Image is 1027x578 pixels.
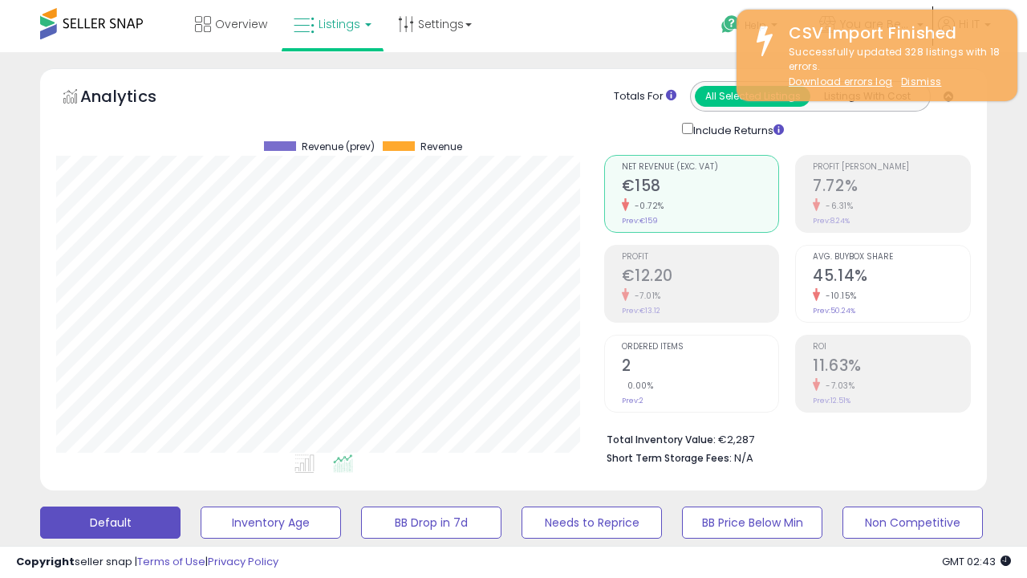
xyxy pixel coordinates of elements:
span: Revenue (prev) [302,141,375,153]
button: Non Competitive [842,507,983,539]
span: Profit [PERSON_NAME] [813,163,970,172]
button: Needs to Reprice [522,507,662,539]
button: Default [40,507,181,539]
h2: 7.72% [813,177,970,198]
div: seller snap | | [16,555,278,570]
button: Inventory Age [201,507,341,539]
i: Get Help [721,14,741,35]
b: Total Inventory Value: [607,433,716,446]
small: Prev: 12.51% [813,396,850,405]
small: Prev: 50.24% [813,306,855,315]
li: €2,287 [607,429,960,448]
small: 0.00% [622,380,654,392]
h2: €12.20 [622,267,779,288]
b: Short Term Storage Fees: [607,451,732,465]
div: Include Returns [670,120,802,139]
div: Successfully updated 328 listings with 18 errors. [777,45,1005,90]
a: Download errors log [789,75,892,88]
span: Net Revenue (Exc. VAT) [622,163,779,172]
a: Terms of Use [137,554,205,569]
h5: Analytics [80,85,188,112]
button: BB Price Below Min [682,507,822,539]
div: Totals For [614,89,676,104]
h2: €158 [622,177,779,198]
a: Help [708,2,805,52]
span: Overview [215,16,267,32]
strong: Copyright [16,554,75,569]
small: -7.03% [820,380,854,392]
small: Prev: 8.24% [813,216,850,226]
span: Listings [319,16,360,32]
button: All Selected Listings [695,86,810,107]
span: N/A [734,450,753,466]
small: -10.15% [820,290,857,302]
small: -6.31% [820,200,853,212]
h2: 45.14% [813,267,970,288]
span: Profit [622,253,779,262]
a: Privacy Policy [208,554,278,569]
small: Prev: €13.12 [622,306,660,315]
small: -0.72% [629,200,664,212]
div: CSV Import Finished [777,22,1005,45]
span: Avg. Buybox Share [813,253,970,262]
span: Ordered Items [622,343,779,352]
small: -7.01% [629,290,661,302]
span: 2025-08-17 02:43 GMT [942,554,1011,569]
span: Revenue [420,141,462,153]
h2: 2 [622,356,779,378]
button: BB Drop in 7d [361,507,501,539]
h2: 11.63% [813,356,970,378]
u: Dismiss [901,75,941,88]
small: Prev: €159 [622,216,658,226]
small: Prev: 2 [622,396,643,405]
span: ROI [813,343,970,352]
